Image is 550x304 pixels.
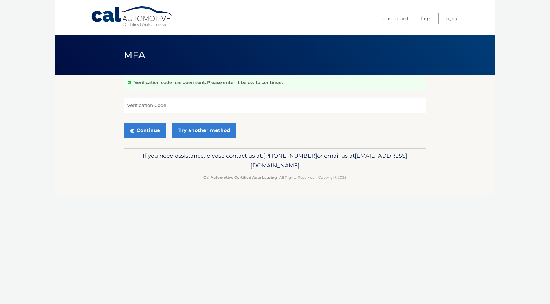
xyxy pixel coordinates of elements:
[91,6,173,28] a: Cal Automotive
[128,151,422,170] p: If you need assistance, please contact us at: or email us at
[251,152,407,169] span: [EMAIL_ADDRESS][DOMAIN_NAME]
[445,13,459,24] a: Logout
[263,152,317,159] span: [PHONE_NUMBER]
[124,98,426,113] input: Verification Code
[204,175,277,180] strong: Cal Automotive Certified Auto Leasing
[383,13,408,24] a: Dashboard
[134,80,283,85] p: Verification code has been sent. Please enter it below to continue.
[124,49,145,60] span: MFA
[172,123,236,138] a: Try another method
[124,123,166,138] button: Continue
[421,13,431,24] a: FAQ's
[128,174,422,181] p: - All Rights Reserved - Copyright 2025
